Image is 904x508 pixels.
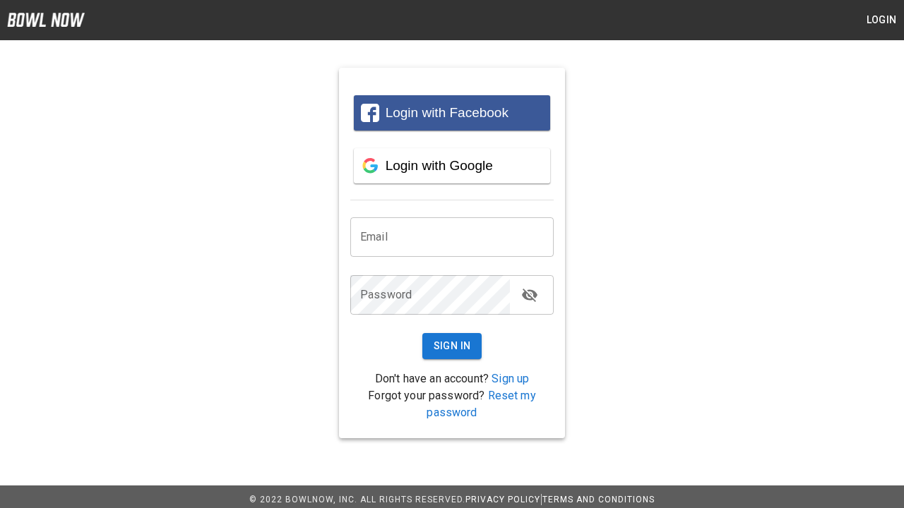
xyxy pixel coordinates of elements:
[422,333,482,359] button: Sign In
[7,13,85,27] img: logo
[859,7,904,33] button: Login
[350,370,554,387] p: Don't have an account?
[386,105,509,120] span: Login with Facebook
[249,495,465,504] span: © 2022 BowlNow, Inc. All Rights Reserved.
[516,281,544,309] button: toggle password visibility
[354,148,550,183] button: Login with Google
[427,389,535,419] a: Reset my password
[386,158,493,173] span: Login with Google
[492,372,529,385] a: Sign up
[465,495,540,504] a: Privacy Policy
[542,495,655,504] a: Terms and Conditions
[354,95,550,131] button: Login with Facebook
[350,387,554,421] p: Forgot your password?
